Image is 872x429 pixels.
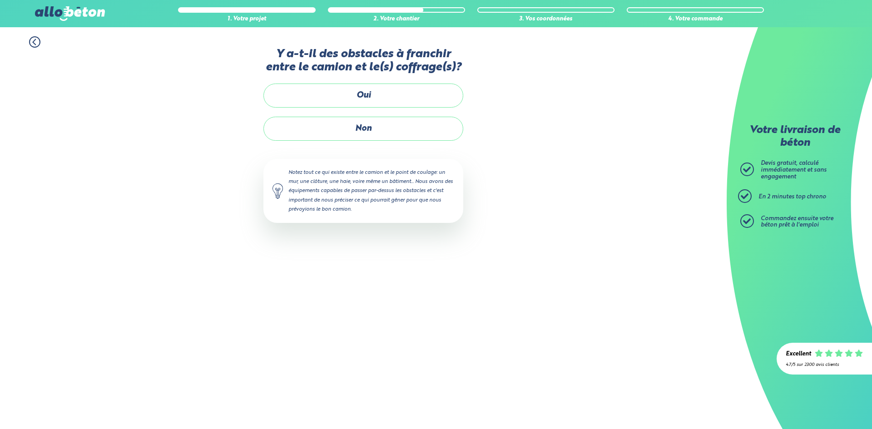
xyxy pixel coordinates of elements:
[35,6,105,21] img: allobéton
[477,16,614,23] div: 3. Vos coordonnées
[791,394,862,419] iframe: Help widget launcher
[627,16,764,23] div: 4. Votre commande
[263,117,463,141] label: Non
[263,48,463,74] label: Y a-t-il des obstacles à franchir entre le camion et le(s) coffrage(s)?
[263,159,463,223] div: Notez tout ce qui existe entre le camion et le point de coulage: un mur, une clôture, une haie, v...
[263,84,463,108] label: Oui
[328,16,465,23] div: 2. Votre chantier
[178,16,315,23] div: 1. Votre projet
